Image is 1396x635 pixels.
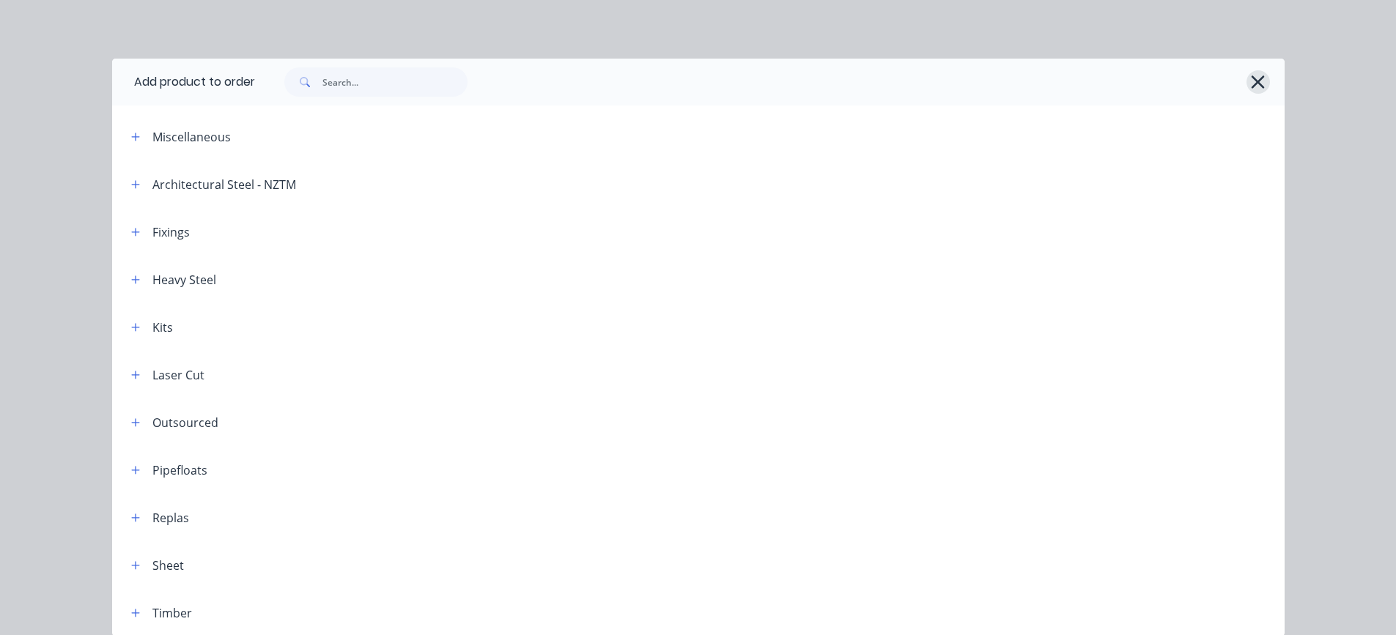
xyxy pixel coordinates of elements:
[152,319,173,336] div: Kits
[152,223,190,241] div: Fixings
[322,67,468,97] input: Search...
[152,414,218,431] div: Outsourced
[152,176,296,193] div: Architectural Steel - NZTM
[152,509,189,527] div: Replas
[152,604,192,622] div: Timber
[152,366,204,384] div: Laser Cut
[152,461,207,479] div: Pipefloats
[152,128,231,146] div: Miscellaneous
[152,557,184,574] div: Sheet
[152,271,216,289] div: Heavy Steel
[112,59,255,105] div: Add product to order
